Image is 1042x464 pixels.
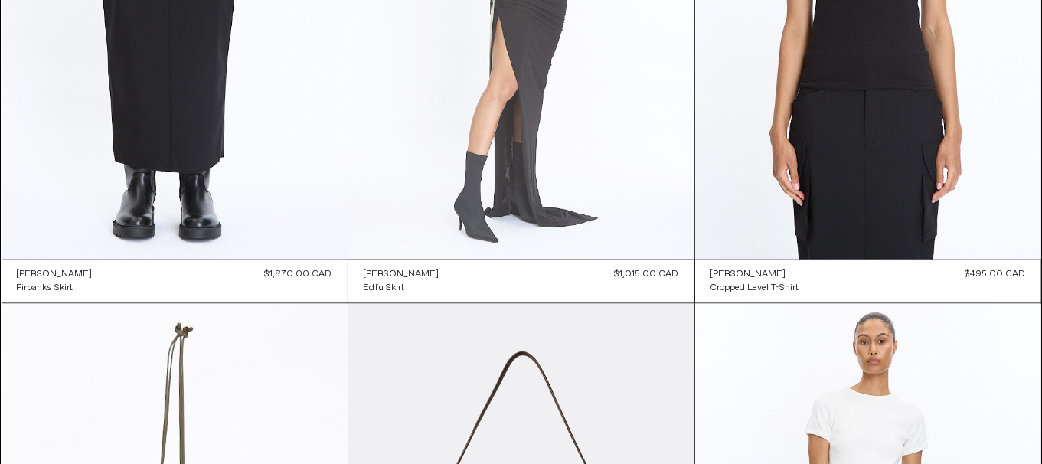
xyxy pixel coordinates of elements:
[17,283,73,296] div: Firbanks Skirt
[710,268,799,282] a: [PERSON_NAME]
[710,282,799,296] a: Cropped Level T-Shirt
[364,268,439,282] a: [PERSON_NAME]
[265,268,332,282] div: $1,870.00 CAD
[965,268,1026,282] div: $495.00 CAD
[17,282,93,296] a: Firbanks Skirt
[17,268,93,282] a: [PERSON_NAME]
[17,269,93,282] div: [PERSON_NAME]
[710,283,799,296] div: Cropped Level T-Shirt
[364,282,439,296] a: Edfu Skirt
[364,283,405,296] div: Edfu Skirt
[710,269,786,282] div: [PERSON_NAME]
[364,269,439,282] div: [PERSON_NAME]
[615,268,679,282] div: $1,015.00 CAD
